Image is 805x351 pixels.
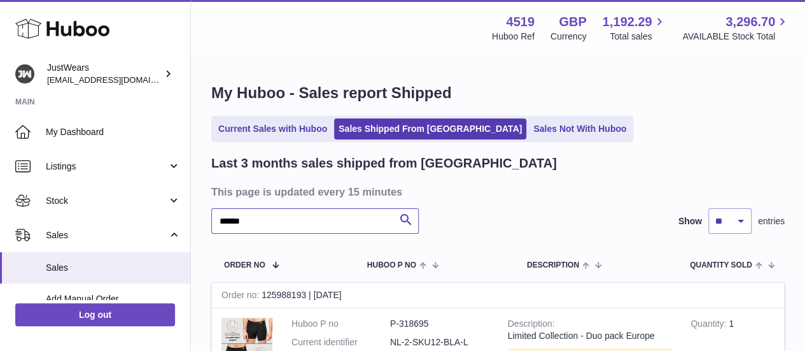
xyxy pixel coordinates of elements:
div: JustWears [47,62,162,86]
dt: Huboo P no [291,318,390,330]
div: Currency [550,31,587,43]
a: Sales Not With Huboo [529,118,631,140]
span: Add Manual Order [46,293,181,305]
span: 1,192.29 [603,13,652,31]
span: Sales [46,229,167,241]
span: AVAILABLE Stock Total [682,31,790,43]
strong: GBP [559,13,586,31]
a: Log out [15,303,175,326]
span: Order No [224,261,265,269]
span: 3,296.70 [725,13,775,31]
dt: Current identifier [291,336,390,348]
div: Huboo Ref [492,31,535,43]
a: Sales Shipped From [GEOGRAPHIC_DATA] [334,118,526,140]
span: Total sales [610,31,666,43]
h3: This page is updated every 15 minutes [211,185,781,199]
strong: Quantity [690,319,729,332]
dd: NL-2-SKU12-BLA-L [390,336,489,348]
h1: My Huboo - Sales report Shipped [211,83,785,103]
span: Listings [46,161,167,173]
span: Sales [46,262,181,274]
span: entries [758,215,785,227]
img: internalAdmin-4519@internal.huboo.com [15,64,34,83]
strong: 4519 [506,13,535,31]
a: Current Sales with Huboo [214,118,332,140]
span: Stock [46,195,167,207]
span: My Dashboard [46,126,181,138]
div: 125988193 | [DATE] [212,283,784,308]
span: Quantity Sold [690,261,752,269]
div: Limited Collection - Duo pack Europe [508,330,672,342]
span: [EMAIL_ADDRESS][DOMAIN_NAME] [47,75,187,85]
label: Show [678,215,702,227]
span: Huboo P no [367,261,416,269]
a: 3,296.70 AVAILABLE Stock Total [682,13,790,43]
span: Description [527,261,579,269]
a: 1,192.29 Total sales [603,13,667,43]
strong: Description [508,319,555,332]
dd: P-318695 [390,318,489,330]
strong: Order no [221,290,262,303]
h2: Last 3 months sales shipped from [GEOGRAPHIC_DATA] [211,155,557,172]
